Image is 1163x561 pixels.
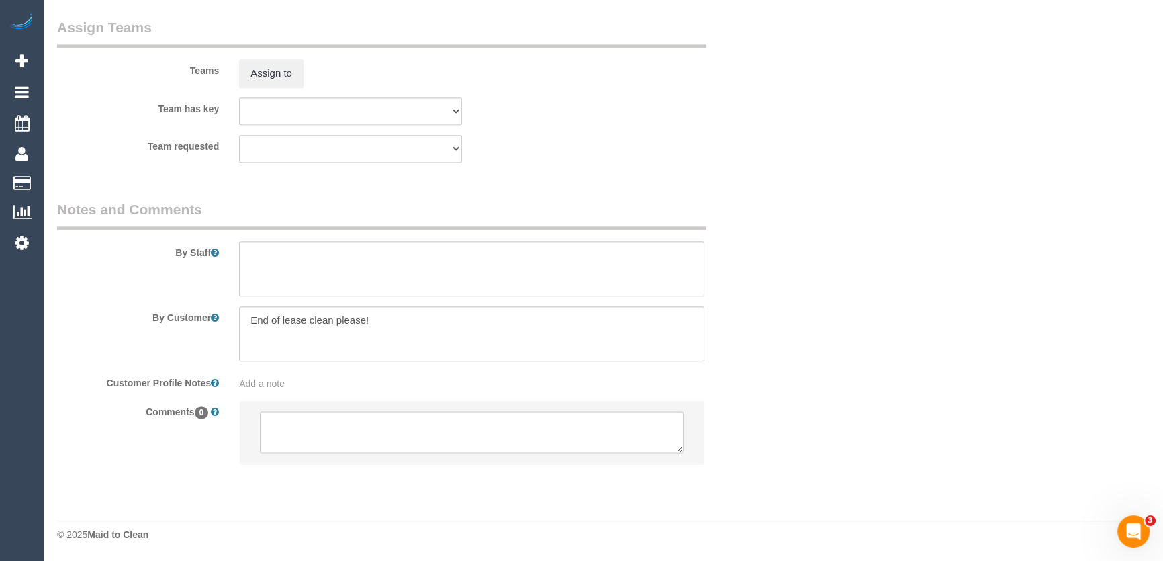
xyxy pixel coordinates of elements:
label: Teams [47,59,229,77]
strong: Maid to Clean [87,529,148,540]
label: Comments [47,400,229,419]
legend: Notes and Comments [57,200,706,230]
iframe: Intercom live chat [1117,515,1150,548]
span: 0 [195,406,209,419]
label: Customer Profile Notes [47,372,229,390]
div: © 2025 [57,528,1150,542]
span: 3 [1145,515,1156,526]
img: Automaid Logo [8,13,35,32]
label: Team has key [47,97,229,116]
label: By Staff [47,241,229,259]
button: Assign to [239,59,304,87]
label: By Customer [47,306,229,325]
span: Add a note [239,378,285,389]
label: Team requested [47,135,229,153]
legend: Assign Teams [57,17,706,48]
